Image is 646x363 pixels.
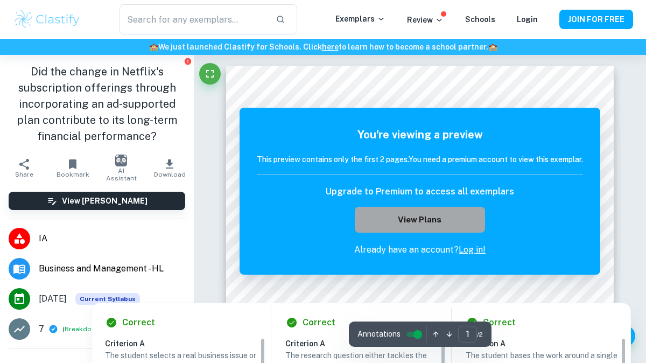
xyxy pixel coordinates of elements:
[145,153,194,183] button: Download
[122,316,155,329] h6: Correct
[2,41,644,53] h6: We just launched Clastify for Schools. Click to learn how to become a school partner.
[335,13,385,25] p: Exemplars
[257,243,583,256] p: Already have an account?
[357,329,401,340] span: Annotations
[9,64,185,144] h1: Did the change in Netflix's subscription offerings through incorporating an ad-supported plan con...
[559,10,633,29] button: JOIN FOR FREE
[465,15,495,24] a: Schools
[57,171,89,178] span: Bookmark
[257,127,583,143] h5: You're viewing a preview
[199,63,221,85] button: Fullscreen
[355,207,485,233] button: View Plans
[326,185,514,198] h6: Upgrade to Premium to access all exemplars
[459,245,486,255] a: Log in!
[13,9,81,30] img: Clastify logo
[103,167,139,182] span: AI Assistant
[15,171,33,178] span: Share
[303,316,335,329] h6: Correct
[285,338,446,350] h6: Criterion A
[115,155,127,166] img: AI Assistant
[466,338,626,350] h6: Criterion A
[149,43,158,51] span: 🏫
[483,316,516,329] h6: Correct
[488,43,497,51] span: 🏫
[477,330,483,339] span: / 2
[39,323,44,336] p: 7
[39,232,185,245] span: IA
[62,195,148,207] h6: View [PERSON_NAME]
[75,293,140,305] span: Current Syllabus
[257,153,583,165] h6: This preview contains only the first 2 pages. You need a premium account to view this exemplar.
[105,338,265,350] h6: Criterion A
[407,14,444,26] p: Review
[184,57,192,65] button: Report issue
[9,192,185,210] button: View [PERSON_NAME]
[48,153,97,183] button: Bookmark
[517,15,538,24] a: Login
[65,324,100,334] button: Breakdown
[154,171,186,178] span: Download
[322,43,339,51] a: here
[62,324,102,334] span: ( )
[75,293,140,305] div: This exemplar is based on the current syllabus. Feel free to refer to it for inspiration/ideas wh...
[39,262,185,275] span: Business and Management - HL
[39,292,67,305] span: [DATE]
[97,153,145,183] button: AI Assistant
[120,4,267,34] input: Search for any exemplars...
